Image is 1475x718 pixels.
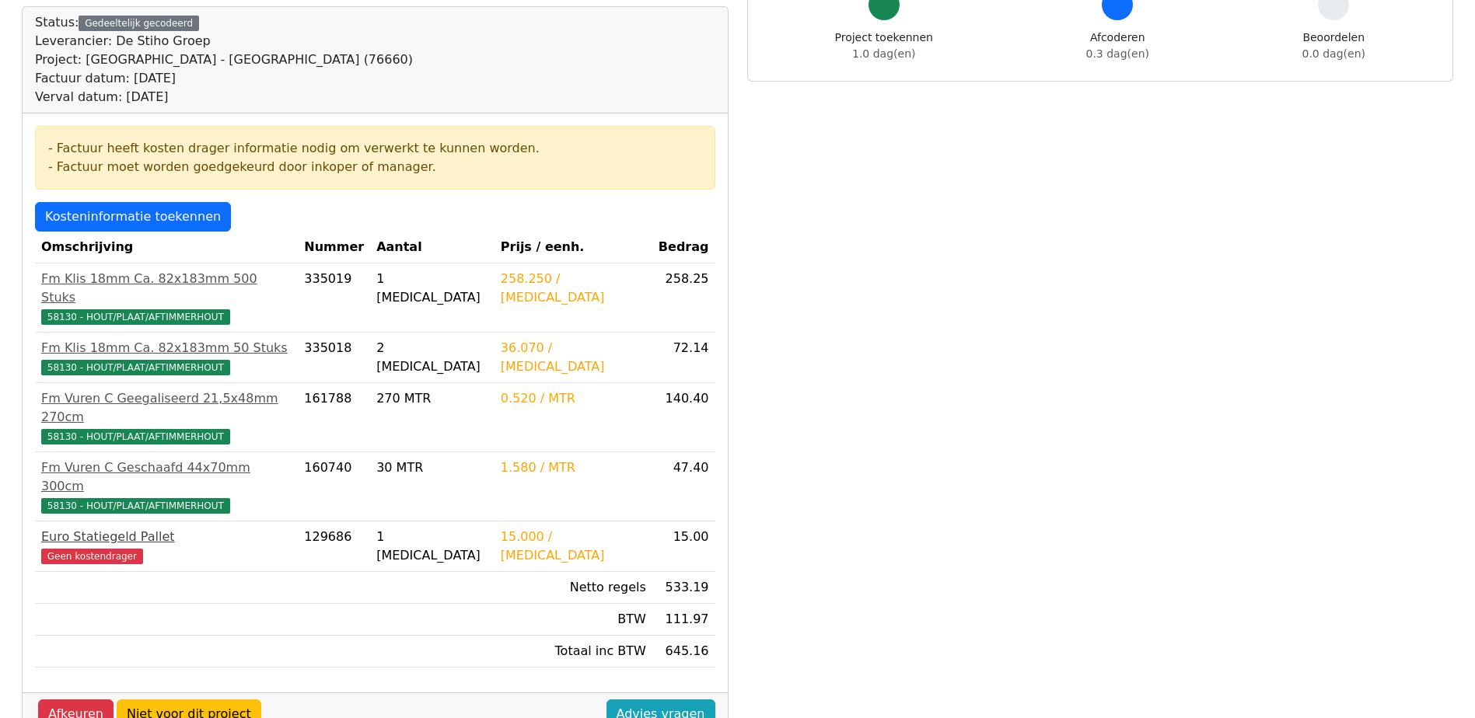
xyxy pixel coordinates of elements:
div: Project toekennen [835,30,933,62]
span: 0.0 dag(en) [1302,47,1365,60]
div: Afcoderen [1086,30,1149,62]
div: - Factuur heeft kosten drager informatie nodig om verwerkt te kunnen worden. [48,139,702,158]
div: Verval datum: [DATE] [35,88,413,106]
div: 1 [MEDICAL_DATA] [376,270,488,307]
td: 111.97 [652,604,715,636]
div: Fm Klis 18mm Ca. 82x183mm 50 Stuks [41,339,292,357]
th: Prijs / eenh. [495,232,652,263]
div: 0.520 / MTR [501,389,646,408]
a: Fm Klis 18mm Ca. 82x183mm 500 Stuks58130 - HOUT/PLAAT/AFTIMMERHOUT [41,270,292,326]
td: 645.16 [652,636,715,667]
a: Fm Vuren C Geegaliseerd 21,5x48mm 270cm58130 - HOUT/PLAAT/AFTIMMERHOUT [41,389,292,445]
span: 58130 - HOUT/PLAAT/AFTIMMERHOUT [41,309,230,325]
div: Fm Vuren C Geschaafd 44x70mm 300cm [41,458,292,496]
td: BTW [495,604,652,636]
div: Leverancier: De Stiho Groep [35,32,413,51]
a: Euro Statiegeld PalletGeen kostendrager [41,528,292,565]
td: Netto regels [495,572,652,604]
td: 258.25 [652,263,715,333]
td: 47.40 [652,452,715,521]
div: 36.070 / [MEDICAL_DATA] [501,339,646,376]
div: 2 [MEDICAL_DATA] [376,339,488,376]
a: Fm Vuren C Geschaafd 44x70mm 300cm58130 - HOUT/PLAAT/AFTIMMERHOUT [41,458,292,514]
span: 58130 - HOUT/PLAAT/AFTIMMERHOUT [41,498,230,514]
span: 1.0 dag(en) [852,47,915,60]
th: Nummer [298,232,370,263]
td: 335018 [298,333,370,383]
td: 533.19 [652,572,715,604]
th: Bedrag [652,232,715,263]
div: Gedeeltelijk gecodeerd [79,16,199,31]
div: Status: [35,13,413,106]
span: 58130 - HOUT/PLAAT/AFTIMMERHOUT [41,429,230,444]
div: 1 [MEDICAL_DATA] [376,528,488,565]
td: 160740 [298,452,370,521]
a: Kosteninformatie toekennen [35,202,231,232]
div: 258.250 / [MEDICAL_DATA] [501,270,646,307]
div: Factuur datum: [DATE] [35,69,413,88]
div: 15.000 / [MEDICAL_DATA] [501,528,646,565]
div: - Factuur moet worden goedgekeurd door inkoper of manager. [48,158,702,176]
th: Aantal [370,232,495,263]
span: Geen kostendrager [41,549,143,564]
td: 129686 [298,521,370,572]
div: Beoordelen [1302,30,1365,62]
td: 140.40 [652,383,715,452]
td: 15.00 [652,521,715,572]
span: 0.3 dag(en) [1086,47,1149,60]
td: Totaal inc BTW [495,636,652,667]
td: 335019 [298,263,370,333]
td: 72.14 [652,333,715,383]
div: 30 MTR [376,458,488,477]
div: Project: [GEOGRAPHIC_DATA] - [GEOGRAPHIC_DATA] (76660) [35,51,413,69]
div: 270 MTR [376,389,488,408]
div: 1.580 / MTR [501,458,646,477]
div: Fm Klis 18mm Ca. 82x183mm 500 Stuks [41,270,292,307]
td: 161788 [298,383,370,452]
div: Euro Statiegeld Pallet [41,528,292,546]
span: 58130 - HOUT/PLAAT/AFTIMMERHOUT [41,360,230,375]
a: Fm Klis 18mm Ca. 82x183mm 50 Stuks58130 - HOUT/PLAAT/AFTIMMERHOUT [41,339,292,376]
div: Fm Vuren C Geegaliseerd 21,5x48mm 270cm [41,389,292,427]
th: Omschrijving [35,232,298,263]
